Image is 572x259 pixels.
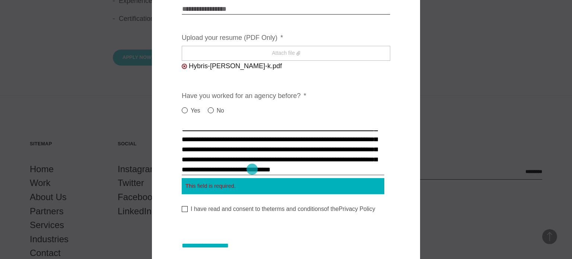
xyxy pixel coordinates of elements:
label: I have read and consent to the of the [182,205,375,213]
a: terms and conditions [270,206,324,212]
label: Upload your resume (PDF Only) [182,34,283,42]
label: No [208,106,224,115]
label: Have you worked for an agency before? [182,92,306,100]
label: Yes [182,106,200,115]
label: Attach file [182,46,390,61]
strong: Hybris-[PERSON_NAME]-k.pdf [189,62,282,70]
div: This field is required. [182,178,384,194]
img: Delete file [182,64,187,69]
a: Privacy Policy [339,206,375,212]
